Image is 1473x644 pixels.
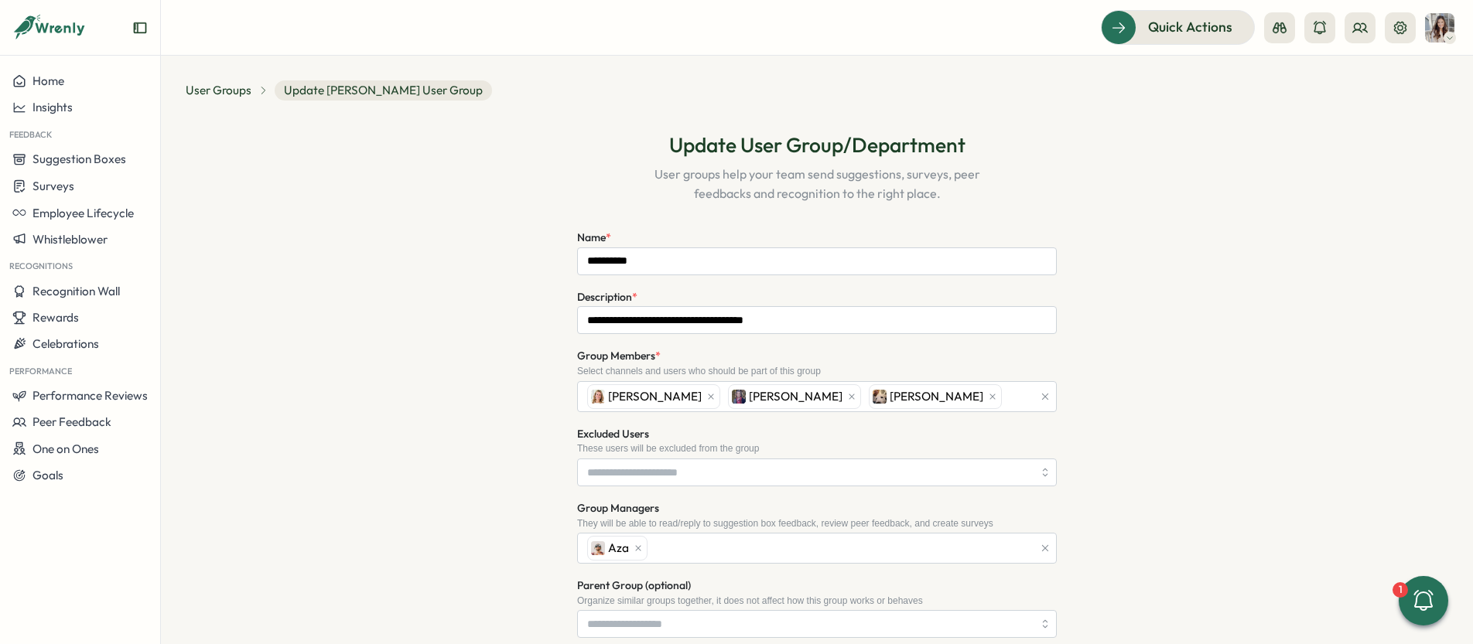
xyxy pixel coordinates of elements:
label: Name [577,230,611,247]
span: Whistleblower [32,232,108,247]
span: Celebrations [32,336,99,351]
div: Select channels and users who should be part of this group [577,366,1057,377]
button: 1 [1399,576,1448,625]
span: [PERSON_NAME] [890,388,983,405]
span: Suggestion Boxes [32,152,126,166]
div: They will be able to read/reply to suggestion box feedback, review peer feedback, and create surveys [577,518,1057,529]
label: Group Managers [577,500,659,517]
p: User groups help your team send suggestions, surveys, peer feedbacks and recognition to the right... [644,165,990,203]
label: Parent Group (optional) [577,578,691,595]
div: 1 [1393,582,1408,598]
label: Excluded Users [577,426,649,443]
span: [PERSON_NAME] [749,388,842,405]
a: User Groups [186,82,251,99]
span: Update [PERSON_NAME] User Group [275,80,492,101]
button: Expand sidebar [132,20,148,36]
img: Jalen Wilcox [1425,13,1454,43]
span: Performance Reviews [32,388,148,403]
span: Insights [32,100,73,114]
span: Aza [608,540,629,557]
span: Peer Feedback [32,414,111,429]
label: Group Members [577,348,661,365]
span: Recognition Wall [32,284,120,298]
div: These users will be excluded from the group [577,443,1057,454]
img: Olivier Pietquin [873,390,887,404]
h1: Update User Group/Department [669,131,965,158]
span: Employee Lifecycle [32,206,134,220]
span: Home [32,73,64,88]
div: Organize similar groups together, it does not affect how this group works or behaves [577,595,1057,606]
label: Description [577,289,637,306]
span: One on Ones [32,441,99,456]
button: Quick Actions [1101,10,1255,44]
img: Jane Lawton [732,390,746,404]
img: Aza [591,541,605,555]
img: Julie Johnston [591,390,605,404]
span: [PERSON_NAME] [608,388,702,405]
span: Goals [32,468,63,482]
span: Surveys [32,179,74,193]
span: Rewards [32,310,79,325]
span: Quick Actions [1148,17,1232,37]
